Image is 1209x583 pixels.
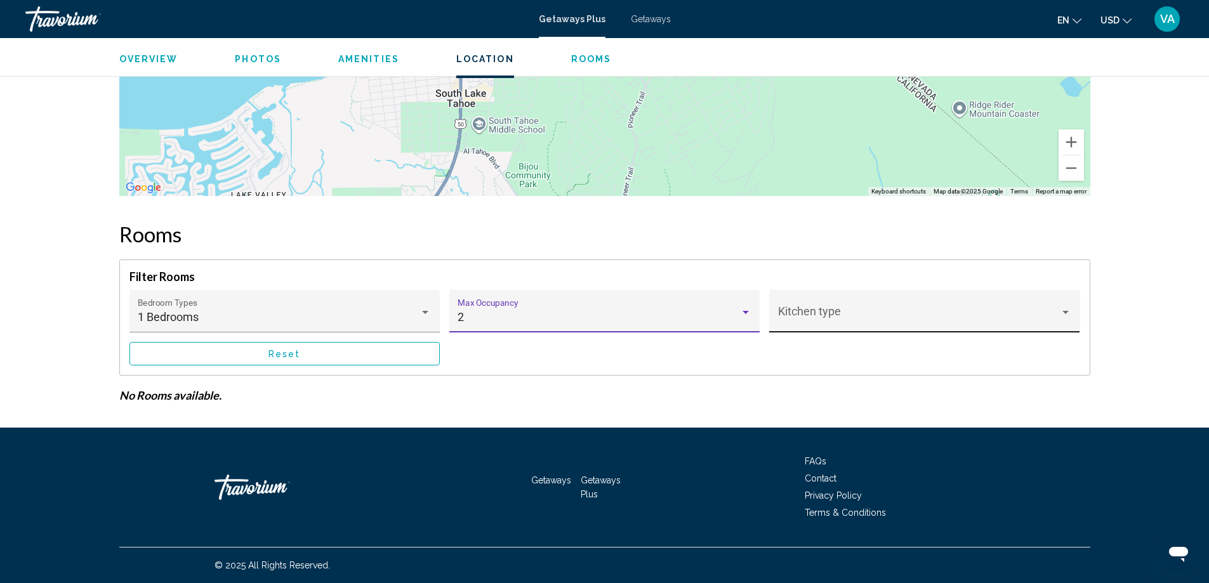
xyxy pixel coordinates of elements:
[1100,11,1132,29] button: Change currency
[215,468,341,506] a: Travorium
[268,349,301,359] span: Reset
[805,473,836,483] a: Contact
[235,54,281,64] span: Photos
[631,14,671,24] a: Getaways
[119,54,178,64] span: Overview
[119,221,1090,247] h2: Rooms
[338,53,399,65] button: Amenities
[805,490,862,501] a: Privacy Policy
[1158,532,1199,573] iframe: Button to launch messaging window
[456,54,514,64] span: Location
[129,270,1080,284] h4: Filter Rooms
[934,188,1003,195] span: Map data ©2025 Google
[805,508,886,518] a: Terms & Conditions
[215,560,330,570] span: © 2025 All Rights Reserved.
[1151,6,1184,32] button: User Menu
[138,310,199,324] span: 1 Bedrooms
[531,475,571,485] a: Getaways
[1010,188,1028,195] a: Terms
[338,54,399,64] span: Amenities
[1057,15,1069,25] span: en
[871,187,926,196] button: Keyboard shortcuts
[456,53,514,65] button: Location
[122,180,164,196] img: Google
[129,342,440,365] button: Reset
[119,388,1090,402] p: No Rooms available.
[539,14,605,24] a: Getaways Plus
[119,53,178,65] button: Overview
[1057,11,1081,29] button: Change language
[458,310,464,324] span: 2
[805,456,826,466] a: FAQs
[1036,188,1087,195] a: Report a map error
[571,53,612,65] button: Rooms
[571,54,612,64] span: Rooms
[1059,129,1084,155] button: Zoom in
[581,475,621,499] a: Getaways Plus
[1059,155,1084,181] button: Zoom out
[122,180,164,196] a: Open this area in Google Maps (opens a new window)
[25,6,526,32] a: Travorium
[235,53,281,65] button: Photos
[1100,15,1120,25] span: USD
[1160,13,1175,25] span: VA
